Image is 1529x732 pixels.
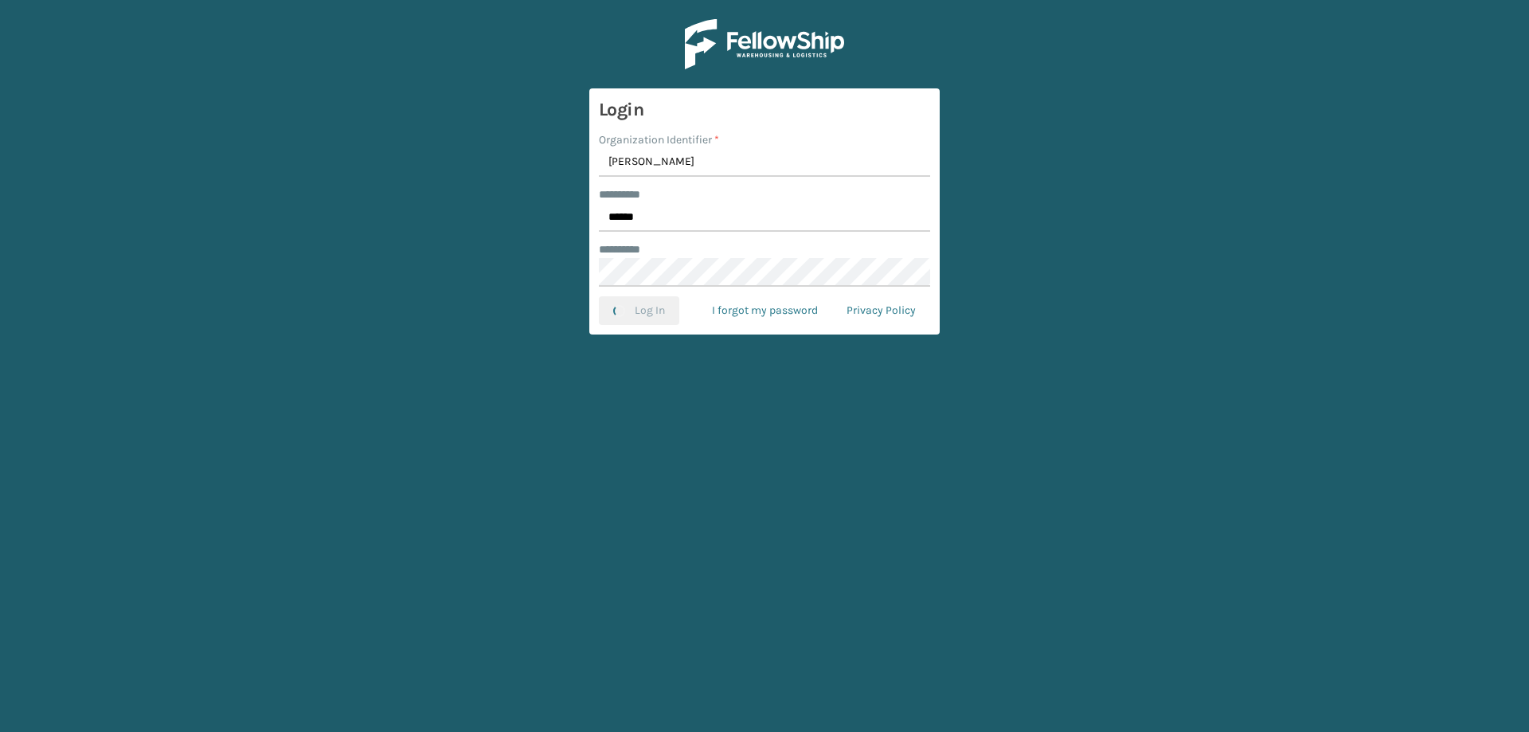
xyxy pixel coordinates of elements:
[685,19,844,69] img: Logo
[832,296,930,325] a: Privacy Policy
[599,131,719,148] label: Organization Identifier
[599,98,930,122] h3: Login
[599,296,679,325] button: Log In
[698,296,832,325] a: I forgot my password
